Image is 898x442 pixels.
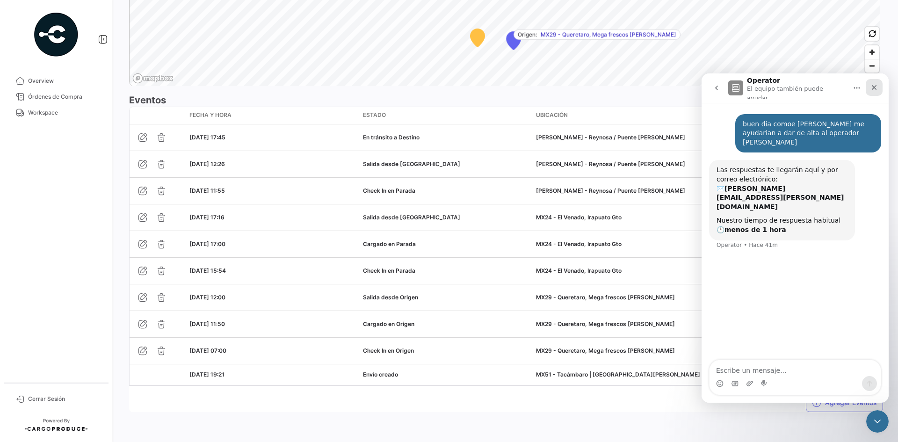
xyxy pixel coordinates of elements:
[189,111,232,119] span: Fecha y Hora
[532,107,706,124] datatable-header-cell: Ubicación
[536,187,702,195] div: [PERSON_NAME] - Reynosa / Puente [PERSON_NAME]
[536,347,702,355] div: MX29 - Queretaro, Mega frescos [PERSON_NAME]
[189,214,224,221] span: [DATE] 17:16
[363,213,529,222] div: Salida desde [GEOGRAPHIC_DATA]
[865,59,879,72] button: Zoom out
[363,187,529,195] div: Check In en Parada
[702,73,889,403] iframe: Intercom live chat
[536,240,702,248] div: MX24 - El Venado, Irapuato Gto
[132,73,174,84] a: Mapbox logo
[189,371,224,378] span: [DATE] 19:21
[189,320,225,327] span: [DATE] 11:50
[363,320,529,328] div: Cargado en Origen
[359,107,533,124] datatable-header-cell: Estado
[7,73,105,89] a: Overview
[28,93,101,101] span: Órdenes de Compra
[536,370,702,379] div: MX51 - Tacámbaro | [GEOGRAPHIC_DATA][PERSON_NAME]
[189,347,226,354] span: [DATE] 07:00
[186,107,359,124] datatable-header-cell: Fecha y Hora
[189,267,226,274] span: [DATE] 15:54
[536,320,702,328] div: MX29 - Queretaro, Mega frescos [PERSON_NAME]
[536,293,702,302] div: MX29 - Queretaro, Mega frescos [PERSON_NAME]
[536,213,702,222] div: MX24 - El Venado, Irapuato Gto
[470,29,485,47] div: Map marker
[518,30,537,39] span: Origen:
[363,133,529,142] div: En tránsito a Destino
[536,267,702,275] div: MX24 - El Venado, Irapuato Gto
[189,187,225,194] span: [DATE] 11:55
[865,45,879,59] button: Zoom in
[28,77,101,85] span: Overview
[363,267,529,275] div: Check In en Parada
[33,11,80,58] img: powered-by.png
[866,410,889,433] iframe: Intercom live chat
[506,31,521,50] div: Map marker
[189,160,225,167] span: [DATE] 12:26
[28,109,101,117] span: Workspace
[189,240,225,247] span: [DATE] 17:00
[363,111,386,119] span: Estado
[363,240,529,248] div: Cargado en Parada
[363,293,529,302] div: Salida desde Origen
[536,133,702,142] div: [PERSON_NAME] - Reynosa / Puente [PERSON_NAME]
[189,294,225,301] span: [DATE] 12:00
[363,347,529,355] div: Check In en Origen
[363,370,529,379] div: Envío creado
[7,105,105,121] a: Workspace
[536,160,702,168] div: [PERSON_NAME] - Reynosa / Puente [PERSON_NAME]
[536,111,568,119] span: Ubicación
[7,89,105,105] a: Órdenes de Compra
[189,134,225,141] span: [DATE] 17:45
[806,393,883,412] button: Agregar Eventos
[363,160,529,168] div: Salida desde [GEOGRAPHIC_DATA]
[129,94,883,107] h3: Eventos
[28,395,101,403] span: Cerrar Sesión
[541,30,676,39] span: MX29 - Queretaro, Mega frescos [PERSON_NAME]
